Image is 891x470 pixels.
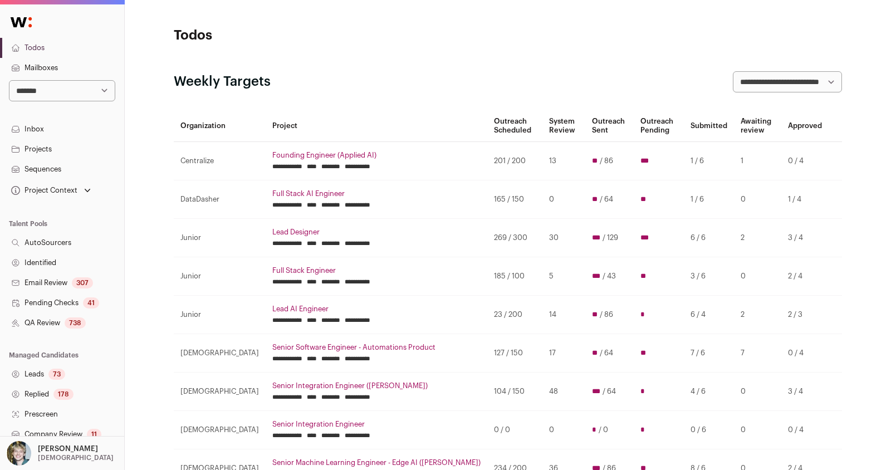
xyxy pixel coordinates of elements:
td: 2 / 3 [781,296,829,334]
td: 1 / 6 [684,142,734,180]
a: Senior Machine Learning Engineer - Edge AI ([PERSON_NAME]) [272,458,481,467]
td: 0 / 0 [487,411,542,449]
td: 7 / 6 [684,334,734,373]
th: Organization [174,110,266,142]
td: 6 / 6 [684,219,734,257]
td: [DEMOGRAPHIC_DATA] [174,334,266,373]
img: 6494470-medium_jpg [7,441,31,466]
td: 127 / 150 [487,334,542,373]
span: / 43 [603,272,616,281]
td: 0 [734,257,781,296]
div: 178 [53,389,74,400]
td: Junior [174,296,266,334]
td: 1 [734,142,781,180]
a: Full Stack AI Engineer [272,189,481,198]
div: 738 [65,317,86,329]
h2: Weekly Targets [174,73,271,91]
span: / 86 [600,310,613,319]
th: Submitted [684,110,734,142]
th: System Review [542,110,585,142]
td: 2 [734,219,781,257]
td: Centralize [174,142,266,180]
td: 185 / 100 [487,257,542,296]
th: Outreach Pending [634,110,684,142]
span: / 129 [603,233,618,242]
td: 0 [734,411,781,449]
div: 11 [87,429,101,440]
th: Outreach Scheduled [487,110,542,142]
span: / 64 [600,349,613,358]
td: 6 / 4 [684,296,734,334]
td: 0 / 4 [781,334,829,373]
td: 7 [734,334,781,373]
td: 13 [542,142,585,180]
div: Project Context [9,186,77,195]
td: 1 / 6 [684,180,734,219]
td: 201 / 200 [487,142,542,180]
td: 104 / 150 [487,373,542,411]
span: / 64 [603,387,616,396]
td: 3 / 6 [684,257,734,296]
a: Full Stack Engineer [272,266,481,275]
th: Outreach Sent [585,110,634,142]
td: 269 / 300 [487,219,542,257]
h1: Todos [174,27,396,45]
td: [DEMOGRAPHIC_DATA] [174,373,266,411]
td: 5 [542,257,585,296]
td: 14 [542,296,585,334]
button: Open dropdown [4,441,116,466]
span: / 86 [600,156,613,165]
td: 3 / 4 [781,219,829,257]
div: 41 [83,297,99,309]
img: Wellfound [4,11,38,33]
th: Project [266,110,487,142]
p: [DEMOGRAPHIC_DATA] [38,453,114,462]
td: 165 / 150 [487,180,542,219]
button: Open dropdown [9,183,93,198]
td: 48 [542,373,585,411]
td: 0 / 4 [781,411,829,449]
td: Junior [174,219,266,257]
th: Awaiting review [734,110,781,142]
div: 73 [48,369,65,380]
td: 1 / 4 [781,180,829,219]
td: 17 [542,334,585,373]
a: Senior Software Engineer - Automations Product [272,343,481,352]
td: 2 [734,296,781,334]
th: Approved [781,110,829,142]
a: Lead AI Engineer [272,305,481,314]
td: Junior [174,257,266,296]
td: 0 [542,180,585,219]
div: 307 [72,277,93,288]
span: / 64 [600,195,613,204]
td: [DEMOGRAPHIC_DATA] [174,411,266,449]
td: 3 / 4 [781,373,829,411]
td: 23 / 200 [487,296,542,334]
td: 0 / 6 [684,411,734,449]
td: 0 [734,180,781,219]
td: 2 / 4 [781,257,829,296]
td: 30 [542,219,585,257]
td: 0 / 4 [781,142,829,180]
td: DataDasher [174,180,266,219]
a: Senior Integration Engineer ([PERSON_NAME]) [272,381,481,390]
p: [PERSON_NAME] [38,444,98,453]
td: 0 [542,411,585,449]
span: / 0 [599,425,608,434]
a: Founding Engineer (Applied AI) [272,151,481,160]
a: Lead Designer [272,228,481,237]
td: 4 / 6 [684,373,734,411]
td: 0 [734,373,781,411]
a: Senior Integration Engineer [272,420,481,429]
